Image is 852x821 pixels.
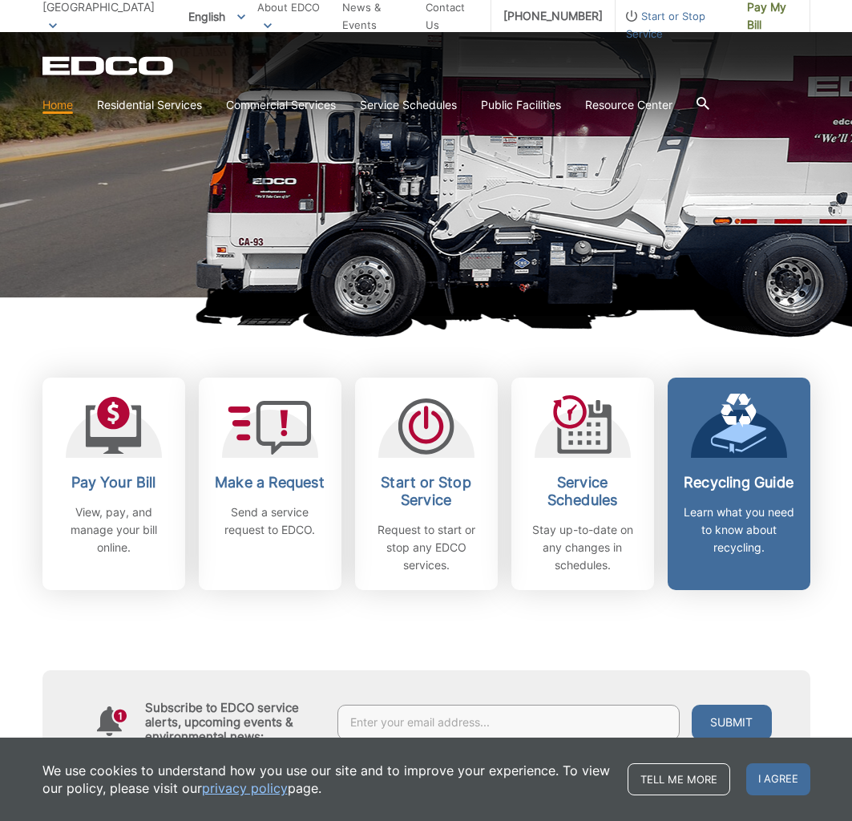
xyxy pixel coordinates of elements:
[199,378,341,590] a: Make a Request Send a service request to EDCO.
[226,96,336,114] a: Commercial Services
[523,474,642,509] h2: Service Schedules
[42,378,185,590] a: Pay Your Bill View, pay, and manage your bill online.
[176,3,257,30] span: English
[55,474,173,491] h2: Pay Your Bill
[145,701,321,744] h4: Subscribe to EDCO service alerts, upcoming events & environmental news:
[585,96,672,114] a: Resource Center
[692,705,772,740] button: Submit
[668,378,810,590] a: Recycling Guide Learn what you need to know about recycling.
[55,504,173,556] p: View, pay, and manage your bill online.
[511,378,654,590] a: Service Schedules Stay up-to-date on any changes in schedules.
[97,96,202,114] a: Residential Services
[337,705,680,740] input: Enter your email address...
[42,762,612,797] p: We use cookies to understand how you use our site and to improve your experience. To view our pol...
[523,521,642,574] p: Stay up-to-date on any changes in schedules.
[481,96,561,114] a: Public Facilities
[202,779,288,797] a: privacy policy
[42,96,73,114] a: Home
[211,504,329,539] p: Send a service request to EDCO.
[367,474,486,509] h2: Start or Stop Service
[42,56,176,75] a: EDCD logo. Return to the homepage.
[746,763,810,795] span: I agree
[360,96,457,114] a: Service Schedules
[211,474,329,491] h2: Make a Request
[628,763,730,795] a: Tell me more
[680,474,798,491] h2: Recycling Guide
[367,521,486,574] p: Request to start or stop any EDCO services.
[680,504,798,556] p: Learn what you need to know about recycling.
